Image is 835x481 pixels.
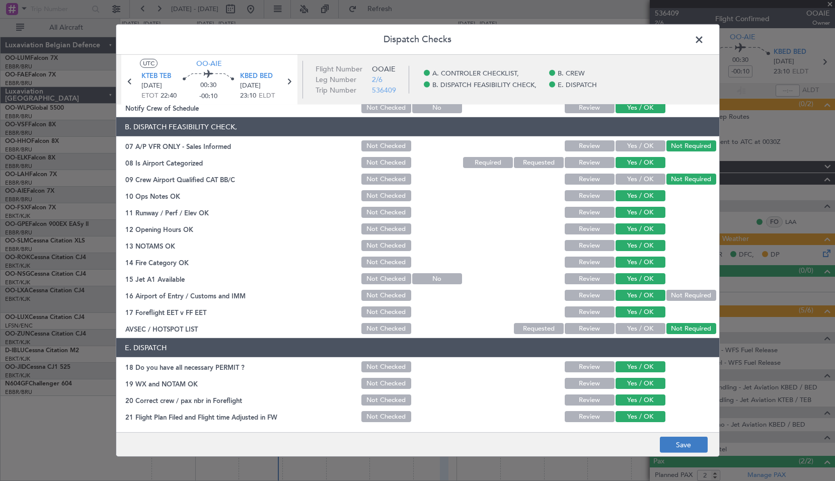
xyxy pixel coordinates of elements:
button: Yes / OK [616,257,665,268]
button: Not Required [666,290,716,301]
button: Yes / OK [616,174,665,185]
button: Not Required [666,174,716,185]
button: Yes / OK [616,273,665,284]
button: Yes / OK [616,223,665,234]
header: Dispatch Checks [116,25,719,55]
button: Yes / OK [616,394,665,406]
button: Not Required [666,140,716,151]
button: Yes / OK [616,190,665,201]
button: Yes / OK [616,157,665,168]
button: Yes / OK [616,140,665,151]
button: Yes / OK [616,207,665,218]
button: Yes / OK [616,240,665,251]
button: Save [660,437,708,453]
button: Yes / OK [616,290,665,301]
button: Yes / OK [616,102,665,113]
button: Yes / OK [616,378,665,389]
button: Yes / OK [616,361,665,372]
button: Yes / OK [616,411,665,422]
button: Yes / OK [616,323,665,334]
button: Not Required [666,323,716,334]
button: Yes / OK [616,306,665,317]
